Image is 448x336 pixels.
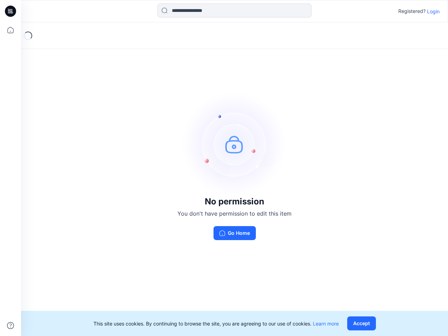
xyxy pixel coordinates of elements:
[347,316,376,330] button: Accept
[313,321,339,327] a: Learn more
[182,92,287,197] img: no-perm.svg
[177,197,292,206] h3: No permission
[177,209,292,218] p: You don't have permission to edit this item
[213,226,256,240] button: Go Home
[93,320,339,327] p: This site uses cookies. By continuing to browse the site, you are agreeing to our use of cookies.
[427,8,440,15] p: Login
[398,7,426,15] p: Registered?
